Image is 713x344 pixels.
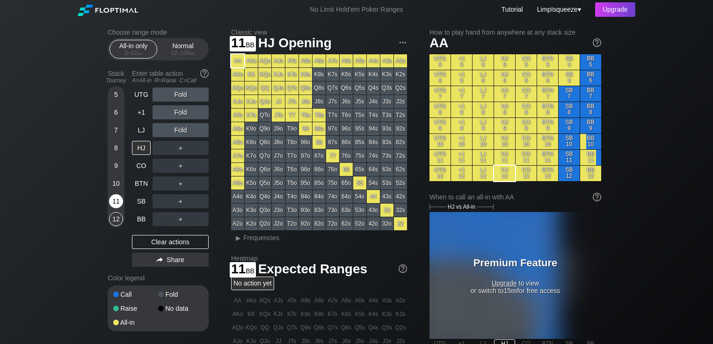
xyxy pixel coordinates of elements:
[153,105,209,119] div: Fold
[537,86,558,102] div: BTN 7
[326,149,339,162] div: 77
[153,123,209,137] div: Fold
[272,217,285,230] div: J2o
[153,212,209,226] div: ＋
[231,149,244,162] div: A7o
[113,291,158,298] div: Call
[580,134,601,149] div: BB 10
[394,176,407,190] div: 52s
[380,95,393,108] div: J3s
[473,150,494,165] div: LJ 11
[516,150,537,165] div: CO 11
[285,204,298,217] div: T3o
[380,122,393,135] div: 93s
[114,50,153,56] div: 5 – 12
[153,176,209,190] div: ＋
[109,212,123,226] div: 12
[132,176,151,190] div: BTN
[258,109,271,122] div: QTo
[494,134,515,149] div: HJ 10
[353,217,366,230] div: 52o
[353,149,366,162] div: 75s
[158,305,203,312] div: No data
[245,136,258,149] div: K8o
[340,54,353,67] div: A6s
[109,176,123,190] div: 10
[494,150,515,165] div: HJ 11
[394,68,407,81] div: K2s
[494,70,515,86] div: HJ 6
[231,29,407,36] h2: Classic view
[380,217,393,230] div: 32o
[258,204,271,217] div: Q3o
[272,122,285,135] div: J9o
[231,190,244,203] div: A4o
[299,176,312,190] div: 95o
[473,166,494,181] div: LJ 12
[313,176,326,190] div: 85o
[299,54,312,67] div: A9s
[199,68,210,79] img: help.32db89a4.svg
[313,136,326,149] div: 88
[285,95,298,108] div: JTs
[394,95,407,108] div: J2s
[353,81,366,95] div: Q5s
[112,40,155,58] div: All-in only
[326,81,339,95] div: Q7s
[231,109,244,122] div: ATo
[516,166,537,181] div: CO 12
[313,190,326,203] div: 84o
[258,176,271,190] div: Q5o
[258,95,271,108] div: QJo
[326,95,339,108] div: J7s
[113,305,158,312] div: Raise
[380,68,393,81] div: K3s
[313,95,326,108] div: J8s
[296,6,417,15] div: No Limit Hold’em Poker Ranges
[394,136,407,149] div: 82s
[451,150,472,165] div: +1 11
[559,118,580,133] div: SB 9
[257,36,333,51] span: HJ Opening
[429,29,601,36] h2: How to play hand from anywhere at any stack size
[494,118,515,133] div: HJ 9
[394,217,407,230] div: 22
[473,102,494,117] div: LJ 8
[367,176,380,190] div: 54s
[380,190,393,203] div: 43s
[258,190,271,203] div: Q4o
[285,163,298,176] div: T6o
[537,134,558,149] div: BTN 10
[299,95,312,108] div: J9s
[258,163,271,176] div: Q6o
[109,141,123,155] div: 8
[245,204,258,217] div: K3o
[258,81,271,95] div: QQ
[313,149,326,162] div: 87o
[367,149,380,162] div: 74s
[559,150,580,165] div: SB 11
[353,109,366,122] div: T5s
[243,234,279,242] span: Frequencies
[245,217,258,230] div: K2o
[231,54,244,67] div: AA
[367,136,380,149] div: 84s
[380,149,393,162] div: 73s
[394,190,407,203] div: 42s
[313,122,326,135] div: 98s
[535,4,582,15] div: ▾
[285,68,298,81] div: KTs
[326,109,339,122] div: T7s
[353,122,366,135] div: 95s
[367,95,380,108] div: J4s
[245,122,258,135] div: K9o
[380,109,393,122] div: T3s
[153,194,209,208] div: ＋
[494,166,515,181] div: HJ 12
[537,6,578,13] span: LimpIsqueeze
[299,204,312,217] div: 93o
[451,134,472,149] div: +1 10
[367,204,380,217] div: 43o
[340,81,353,95] div: Q6s
[230,36,256,51] span: 11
